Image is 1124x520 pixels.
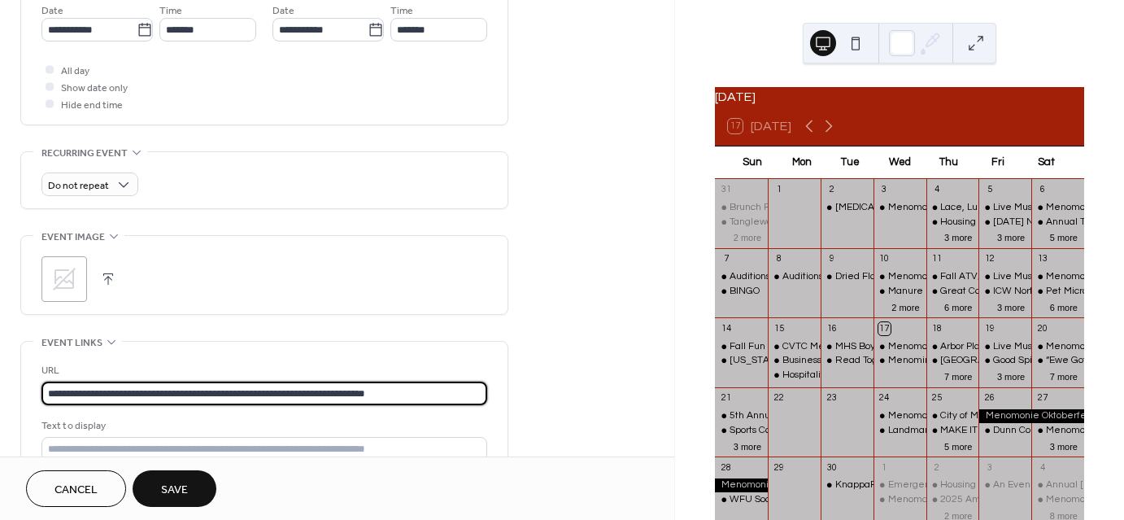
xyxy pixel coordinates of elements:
div: Auditions for White Christmas [768,270,821,284]
div: Sun [728,146,777,179]
div: Hospitality Nights with Chef [PERSON_NAME] [782,369,986,382]
div: URL [41,362,484,379]
div: Menomonie Farmer's Market [1031,493,1084,507]
div: 15 [773,322,785,334]
div: [GEOGRAPHIC_DATA] Opening [940,354,1080,368]
div: Menomonie [PERSON_NAME] Market [888,270,1056,284]
div: 13 [1036,253,1048,265]
div: Auditions for White Christmas [715,270,768,284]
div: Hospitality Nights with Chef Stacy [768,369,821,382]
div: Tanglewood Dart Tournament [730,216,860,229]
div: Dunn County Hazardous Waste Event [978,424,1031,438]
div: Sports Card Show [730,424,806,438]
div: Sports Card Show [715,424,768,438]
div: Manure Field Day [873,285,926,299]
span: Event links [41,334,102,352]
div: 4 [1036,461,1048,474]
div: Menomonie [PERSON_NAME] Market [888,409,1056,423]
div: Menomonie Farmer's Market [1031,340,1084,354]
div: 2 [826,184,838,196]
div: Menomonie Farmer's Market [873,409,926,423]
div: Mon [777,146,826,179]
div: 3 [983,461,995,474]
div: KnappaPatch Market [835,478,930,492]
div: Housing Clinic [940,478,1003,492]
div: Landmark Conservancy Annual Meeting [873,424,926,438]
div: WFU Social & "Join or Die" Film Screening [730,493,913,507]
div: “Ewe Got This": Lambing Basics Workshop [1031,354,1084,368]
div: MHS Boys Soccer Youth Night [835,340,966,354]
div: Menomonie Farmer's Market [873,270,926,284]
div: Text to display [41,417,484,435]
div: Manure [DATE] [888,285,956,299]
div: Auditions for White Christmas [730,270,860,284]
div: City of Menomonie Hazardous Waste Event [926,409,979,423]
div: Business After Hours [768,354,821,368]
div: BINGO [715,285,768,299]
div: 12 [983,253,995,265]
div: 10 [878,253,891,265]
div: 23 [826,392,838,404]
div: Menomonie Farmer's Market [1031,270,1084,284]
div: 25 [931,392,943,404]
div: Wed [875,146,924,179]
div: 22 [773,392,785,404]
div: Landmark Conservancy Annual Meeting [888,424,1067,438]
div: Fri [973,146,1022,179]
div: 27 [1036,392,1048,404]
div: Business After Hours [782,354,874,368]
div: [MEDICAL_DATA] P.A.C.T. Training [835,201,987,215]
span: Time [159,2,182,20]
button: 3 more [727,439,768,452]
span: Date [272,2,294,20]
button: 3 more [991,229,1031,243]
div: Tue [826,146,875,179]
div: 29 [773,461,785,474]
button: 5 more [1043,229,1084,243]
div: Fall ATV/UTV Color Ride [940,270,1049,284]
div: Menomonie Oktoberfest [715,478,768,492]
div: 7 [720,253,732,265]
div: Menomin Wailers: Sea Shanty Sing-along [888,354,1073,368]
div: 30 [826,461,838,474]
div: CVTC Menomonie Campus Ribbon Cutting [768,340,821,354]
button: Cancel [26,470,126,507]
div: 16 [826,322,838,334]
div: WFU Social & "Join or Die" Film Screening [715,493,768,507]
div: CVTC Menomonie Campus Ribbon Cutting [782,340,972,354]
div: 9 [826,253,838,265]
span: Hide end time [61,97,123,114]
div: Housing Clinic [940,216,1003,229]
div: Annual Thrift and Plant Sale [1031,216,1084,229]
div: Tanglewood Dart Tournament [715,216,768,229]
button: 3 more [1043,439,1084,452]
div: Menomonie Farmer's Market [1031,424,1084,438]
button: 7 more [938,369,978,382]
div: Brunch Feat. TBD [730,201,808,215]
div: Thu [924,146,973,179]
div: 21 [720,392,732,404]
div: KnappaPatch Market [821,478,873,492]
div: Annual Cancer Research Fundraiser [1031,478,1084,492]
div: [DATE] [715,87,1084,107]
button: 2 more [885,299,926,313]
span: Date [41,2,63,20]
div: 6 [1036,184,1048,196]
div: Dried Floral Hanging Workshop [835,270,973,284]
button: Save [133,470,216,507]
div: Lace, Lumber, and Legacy: A Menomonie Mansions and Afternoon Tea Tour [926,201,979,215]
button: 5 more [938,439,978,452]
div: Read Together, Rise Together Book Club [821,354,873,368]
div: 31 [720,184,732,196]
div: Emergency Preparedness Class For Seniors [888,478,1082,492]
div: [US_STATE] National Pull [730,354,842,368]
div: Pet Microchipping Event [1031,285,1084,299]
div: ICW North Presents: September to Dismember [978,285,1031,299]
div: Menomonie Farmer's Market [873,493,926,507]
div: 26 [983,392,995,404]
button: 6 more [1043,299,1084,313]
div: Arbor Place Women & Children's Unit Open House [926,340,979,354]
span: Recurring event [41,145,128,162]
span: Do not repeat [48,177,109,195]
